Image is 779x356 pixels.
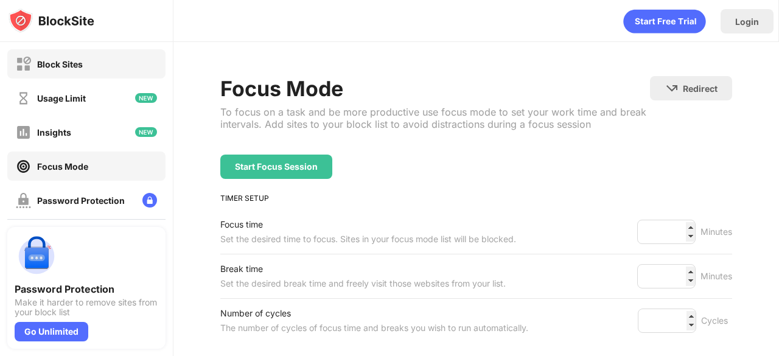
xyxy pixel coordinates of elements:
img: password-protection-off.svg [16,193,31,208]
div: Focus Mode [220,76,650,101]
div: Minutes [700,269,732,284]
img: new-icon.svg [135,127,157,137]
div: Password Protection [15,283,158,295]
div: Minutes [700,225,732,239]
div: Usage Limit [37,93,86,103]
div: Block Sites [37,59,83,69]
div: Focus Mode [37,161,88,172]
img: new-icon.svg [135,93,157,103]
img: time-usage-off.svg [16,91,31,106]
div: Login [735,16,759,27]
img: lock-menu.svg [142,193,157,208]
div: Redirect [683,83,718,94]
div: Number of cycles [220,306,528,321]
div: TIMER SETUP [220,194,732,203]
div: To focus on a task and be more productive use focus mode to set your work time and break interval... [220,106,650,130]
img: push-password-protection.svg [15,234,58,278]
div: The number of cycles of focus time and breaks you wish to run automatically. [220,321,528,335]
div: Start Focus Session [235,162,318,172]
img: focus-on.svg [16,159,31,174]
div: Make it harder to remove sites from your block list [15,298,158,317]
div: Set the desired break time and freely visit those websites from your list. [220,276,506,291]
div: animation [623,9,706,33]
div: Password Protection [37,195,125,206]
div: Insights [37,127,71,138]
img: insights-off.svg [16,125,31,140]
div: Go Unlimited [15,322,88,341]
div: Break time [220,262,506,276]
div: Cycles [701,313,732,328]
div: Set the desired time to focus. Sites in your focus mode list will be blocked. [220,232,516,246]
div: Focus time [220,217,516,232]
img: block-off.svg [16,57,31,72]
img: logo-blocksite.svg [9,9,94,33]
